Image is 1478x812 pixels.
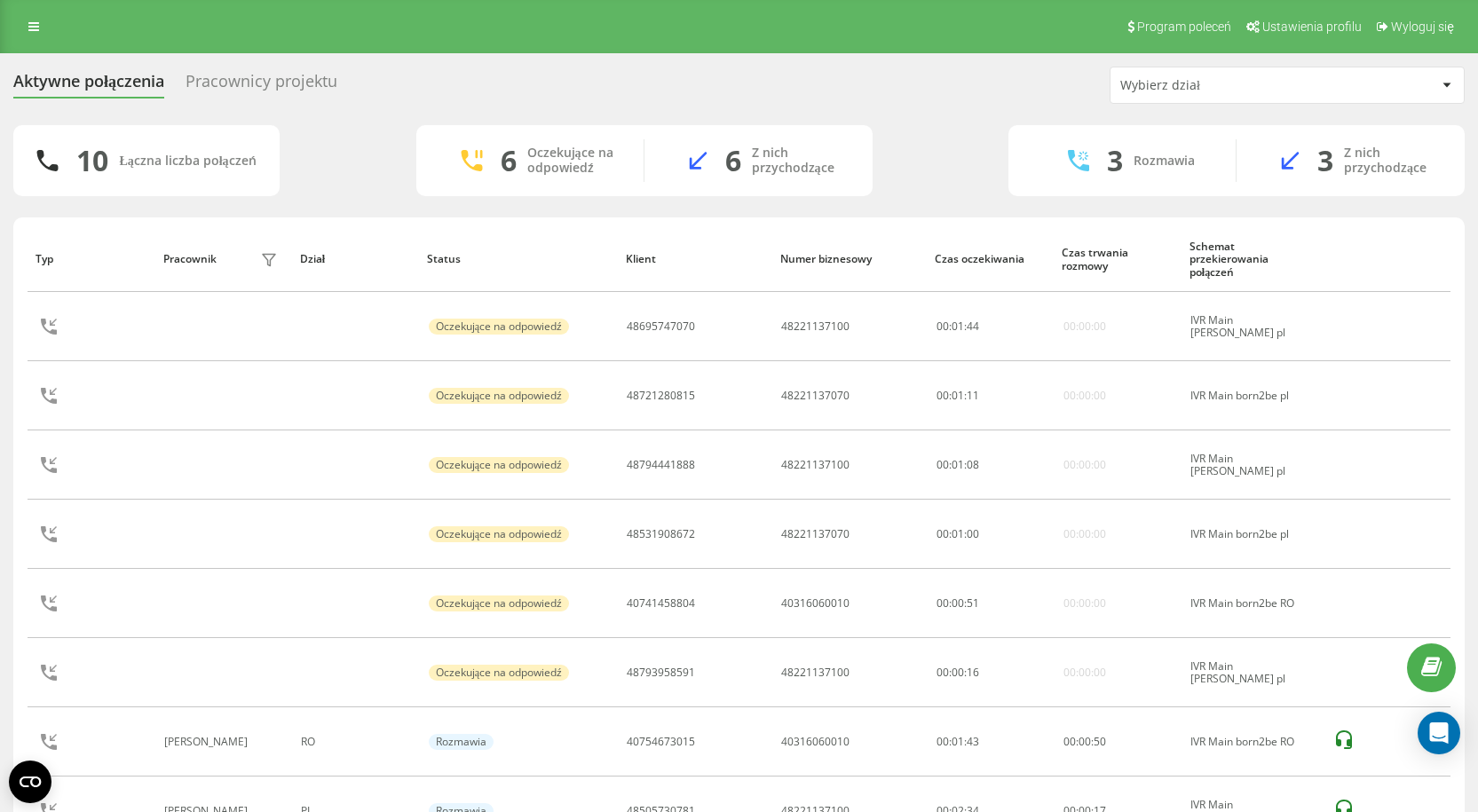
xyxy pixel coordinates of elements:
span: 11 [967,388,979,403]
div: : : [937,597,979,610]
div: 40316060010 [781,736,850,748]
div: RO [301,736,408,748]
div: 00:00:00 [1063,597,1106,610]
div: 00:00:00 [1063,390,1106,402]
span: 00 [937,526,949,541]
div: Wybierz dział [1120,78,1332,93]
span: Program poleceń [1137,20,1231,34]
span: 16 [967,665,979,680]
div: 40754673015 [627,736,695,748]
span: 00 [937,457,949,472]
div: Pracownicy projektu [186,72,337,99]
div: 48221137070 [781,528,850,540]
div: : : [937,320,979,333]
div: Numer biznesowy [780,253,918,265]
div: IVR Main born2be pl [1190,528,1313,540]
span: 00 [937,665,949,680]
div: 00:01:43 [937,736,1044,748]
div: Oczekujące na odpowiedź [429,665,569,681]
div: Oczekujące na odpowiedź [429,595,569,611]
div: Oczekujące na odpowiedź [527,146,617,176]
div: IVR Main [PERSON_NAME] pl [1190,314,1313,340]
div: : : [937,459,979,471]
div: 48794441888 [627,459,695,471]
span: 00 [952,665,964,680]
span: 50 [1094,734,1106,749]
span: 01 [952,526,964,541]
div: IVR Main [PERSON_NAME] pl [1190,660,1313,686]
div: : : [937,528,979,540]
div: 40316060010 [781,597,850,610]
span: 01 [952,319,964,334]
button: Open CMP widget [9,761,51,803]
span: 00 [937,319,949,334]
div: 40741458804 [627,597,695,610]
div: Status [427,253,609,265]
div: 48221137100 [781,666,850,679]
div: Z nich przychodzące [1344,146,1438,176]
span: 00 [967,526,979,541]
div: Dział [300,253,411,265]
div: Open Intercom Messenger [1418,712,1460,754]
div: Oczekujące na odpowiedź [429,457,569,473]
div: 6 [725,144,741,177]
div: Rozmawia [429,734,494,750]
div: 00:00:00 [1063,666,1106,679]
div: Typ [36,253,146,265]
div: Aktywne połączenia [13,72,164,99]
span: 00 [937,388,949,403]
span: Ustawienia profilu [1262,20,1362,34]
div: Czas trwania rozmowy [1062,247,1173,272]
div: 00:00:00 [1063,320,1106,333]
div: Łączna liczba połączeń [119,154,256,169]
span: 44 [967,319,979,334]
div: : : [937,666,979,679]
div: IVR Main born2be RO [1190,597,1313,610]
span: 08 [967,457,979,472]
div: [PERSON_NAME] [164,736,252,748]
div: : : [1063,736,1106,748]
div: IVR Main born2be RO [1190,736,1313,748]
div: IVR Main [PERSON_NAME] pl [1190,453,1313,478]
div: 10 [76,144,108,177]
div: 48221137100 [781,320,850,333]
div: Oczekujące na odpowiedź [429,319,569,335]
div: 48531908672 [627,528,695,540]
div: 3 [1107,144,1123,177]
div: Schemat przekierowania połączeń [1190,240,1315,279]
span: Wyloguj się [1391,20,1454,34]
div: Oczekujące na odpowiedź [429,526,569,542]
div: 3 [1317,144,1333,177]
div: 00:00:00 [1063,528,1106,540]
div: Czas oczekiwania [935,253,1046,265]
div: Oczekujące na odpowiedź [429,388,569,404]
div: 6 [501,144,517,177]
div: 00:00:00 [1063,459,1106,471]
div: 48221137070 [781,390,850,402]
div: Rozmawia [1134,154,1195,169]
span: 00 [952,595,964,611]
div: 48695747070 [627,320,695,333]
span: 00 [1079,734,1091,749]
div: : : [937,390,979,402]
span: 00 [1063,734,1076,749]
div: 48793958591 [627,666,695,679]
span: 01 [952,388,964,403]
span: 51 [967,595,979,611]
div: Z nich przychodzące [752,146,846,176]
div: Pracownik [163,253,217,265]
div: Klient [626,253,763,265]
div: 48721280815 [627,390,695,402]
div: 48221137100 [781,459,850,471]
span: 00 [937,595,949,611]
span: 01 [952,457,964,472]
div: IVR Main born2be pl [1190,390,1313,402]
